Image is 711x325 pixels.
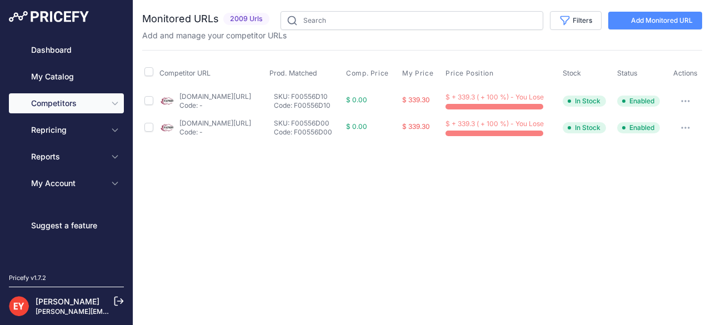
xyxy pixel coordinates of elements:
span: Comp. Price [346,69,389,78]
a: [PERSON_NAME] [36,297,99,306]
p: Add and manage your competitor URLs [142,30,287,41]
input: Search [281,11,543,30]
p: SKU: F00556D10 [274,92,342,101]
a: Suggest a feature [9,216,124,236]
span: $ + 339.3 ( + 100 %) - You Lose [445,93,544,101]
span: $ 339.30 [402,96,430,104]
span: My Account [31,178,104,189]
span: Competitor URL [159,69,211,77]
p: Code: - [179,101,251,110]
button: Reports [9,147,124,167]
p: Code: - [179,128,251,137]
span: In Stock [563,122,606,133]
span: $ + 339.3 ( + 100 %) - You Lose [445,119,544,128]
button: Comp. Price [346,69,391,78]
span: Repricing [31,124,104,136]
span: Actions [673,69,698,77]
span: Prod. Matched [269,69,317,77]
h2: Monitored URLs [142,11,219,27]
span: In Stock [563,96,606,107]
p: Code: F00556D10 [274,101,342,110]
a: [DOMAIN_NAME][URL] [179,92,251,101]
button: Filters [550,11,602,30]
a: [DOMAIN_NAME][URL] [179,119,251,127]
nav: Sidebar [9,40,124,260]
a: My Catalog [9,67,124,87]
span: Status [617,69,638,77]
div: Pricefy v1.7.2 [9,273,46,283]
span: Competitors [31,98,104,109]
a: Dashboard [9,40,124,60]
img: Pricefy Logo [9,11,89,22]
span: $ 0.00 [346,96,367,104]
button: Price Position [445,69,495,78]
p: Code: F00556D00 [274,128,342,137]
a: [PERSON_NAME][EMAIL_ADDRESS][PERSON_NAME][DOMAIN_NAME] [36,307,262,316]
span: Reports [31,151,104,162]
span: $ 339.30 [402,122,430,131]
button: My Price [402,69,435,78]
span: Enabled [617,122,660,133]
button: My Account [9,173,124,193]
span: 2009 Urls [223,13,269,26]
button: Competitors [9,93,124,113]
span: My Price [402,69,433,78]
button: Repricing [9,120,124,140]
p: SKU: F00556D00 [274,119,342,128]
span: Stock [563,69,581,77]
span: $ 0.00 [346,122,367,131]
a: Add Monitored URL [608,12,702,29]
span: Price Position [445,69,493,78]
span: Enabled [617,96,660,107]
